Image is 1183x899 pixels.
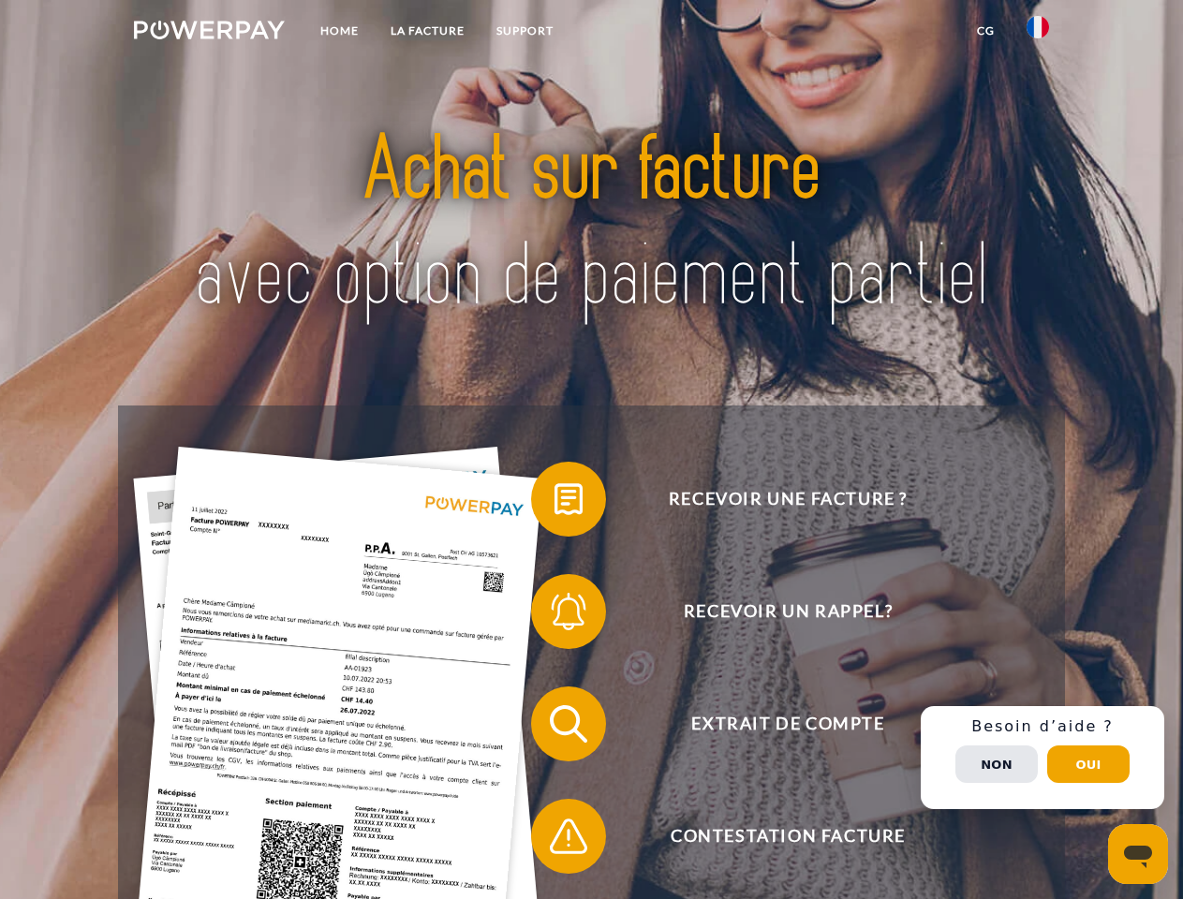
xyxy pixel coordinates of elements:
button: Contestation Facture [531,799,1018,874]
span: Extrait de compte [558,686,1017,761]
button: Oui [1047,745,1130,783]
img: qb_bell.svg [545,588,592,635]
a: CG [961,14,1011,48]
img: qb_warning.svg [545,813,592,860]
button: Non [955,745,1038,783]
button: Recevoir une facture ? [531,462,1018,537]
span: Recevoir un rappel? [558,574,1017,649]
h3: Besoin d’aide ? [932,717,1153,736]
img: qb_search.svg [545,700,592,747]
a: Support [481,14,569,48]
div: Schnellhilfe [921,706,1164,809]
button: Extrait de compte [531,686,1018,761]
a: Home [304,14,375,48]
span: Recevoir une facture ? [558,462,1017,537]
iframe: Bouton de lancement de la fenêtre de messagerie [1108,824,1168,884]
span: Contestation Facture [558,799,1017,874]
a: LA FACTURE [375,14,481,48]
button: Recevoir un rappel? [531,574,1018,649]
img: logo-powerpay-white.svg [134,21,285,39]
img: fr [1027,16,1049,38]
img: qb_bill.svg [545,476,592,523]
img: title-powerpay_fr.svg [179,90,1004,359]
